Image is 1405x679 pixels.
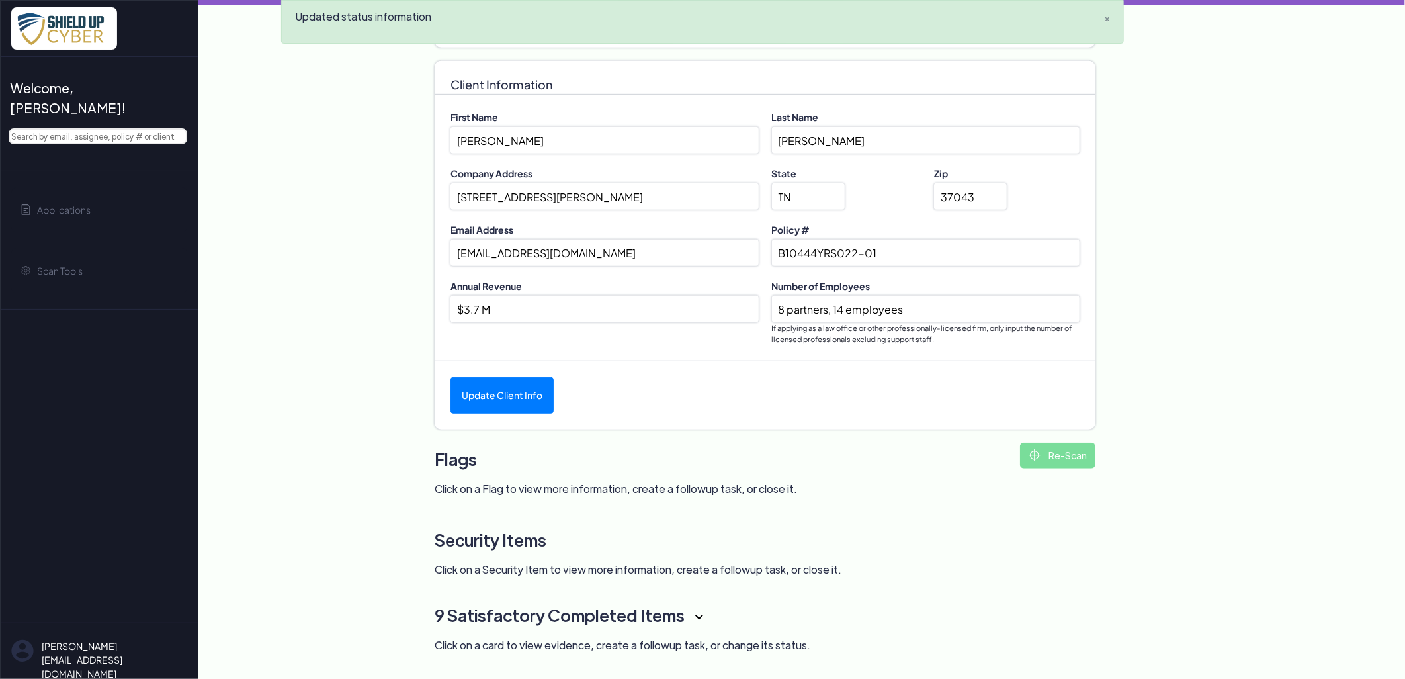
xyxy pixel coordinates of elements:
[1020,443,1095,469] button: Re-Scan
[772,111,1080,124] label: Last Name
[772,167,917,181] label: State
[11,248,187,293] a: Scan Tools
[37,264,83,278] span: Scan Tools
[1104,12,1110,26] span: ×
[772,296,1080,322] input: Number of Employees
[11,73,187,123] a: Welcome, [PERSON_NAME]!
[37,203,91,217] span: Applications
[435,481,1095,497] p: Click on a Flag to view more information, create a followup task, or close it.
[295,9,1081,24] p: Updated status information
[772,322,1080,345] small: If applying as a law office or other professionally-licensed firm, only input the number of licen...
[435,523,1095,557] h3: Security Items
[450,377,554,414] button: Update Client Info
[435,637,1029,653] p: Click on a card to view evidence, create a followup task, or change its status.
[450,68,1080,87] h4: Client Information
[9,128,187,144] input: Search by email, assignee, policy # or client
[450,240,759,266] input: email address
[450,279,759,293] label: Annual Revenue
[772,223,1080,237] label: Policy #
[450,223,759,237] label: Email Address
[11,187,187,232] a: Applications
[21,265,31,276] img: gear-icon.svg
[21,204,31,215] img: application-icon.svg
[934,167,1080,181] label: Zip
[450,183,759,210] input: Company Address
[1091,1,1123,32] button: Close
[450,167,759,181] label: Company Address
[435,599,1029,632] h3: 9 Satisfactory Completed Items
[772,127,1080,154] input: Last name
[695,613,703,621] img: dropdown-arrow.svg
[450,111,759,124] label: First Name
[772,240,1080,266] input: Policy Number
[450,296,759,322] input: Annual Revenue
[450,127,759,154] input: First name
[772,183,845,210] input: State
[934,183,1007,210] input: Zip
[10,78,177,118] span: Welcome, [PERSON_NAME]!
[435,562,1095,578] p: Click on a Security Item to view more information, create a followup task, or close it.
[435,443,1095,476] h3: Flags
[11,639,34,662] img: su-uw-user-icon.svg
[1029,449,1041,461] img: rescan-icon.svg
[772,279,1080,293] label: Number of Employees
[11,7,117,50] img: x7pemu0IxLxkcbZJZdzx2HwkaHwO9aaLS0XkQIJL.png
